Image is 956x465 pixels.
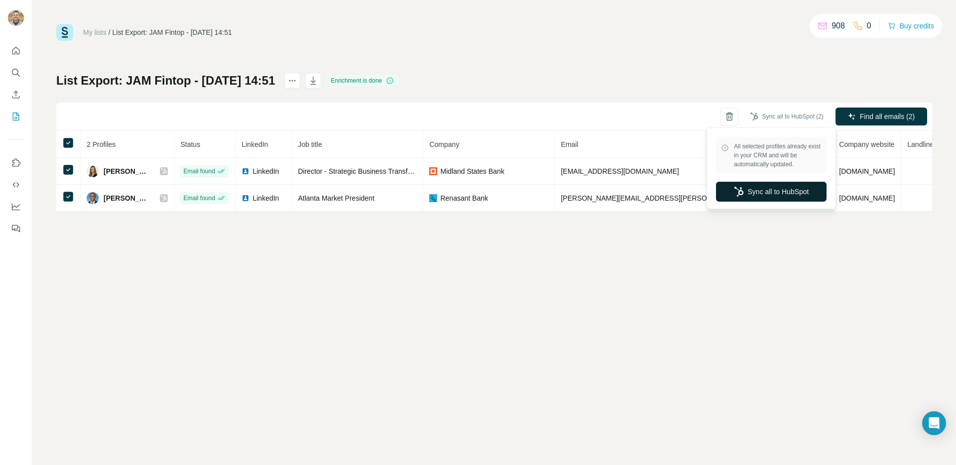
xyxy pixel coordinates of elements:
span: Email found [183,167,215,176]
button: Dashboard [8,198,24,216]
button: Enrich CSV [8,86,24,104]
a: My lists [83,28,107,36]
span: Renasant Bank [440,193,488,203]
p: 908 [832,20,845,32]
span: Company [429,140,459,148]
img: company-logo [429,167,437,175]
button: actions [284,73,300,89]
span: [PERSON_NAME] [104,193,150,203]
span: Landline [907,140,934,148]
div: List Export: JAM Fintop - [DATE] 14:51 [113,27,232,37]
span: All selected profiles already exist in your CRM and will be automatically updated. [734,142,822,169]
img: Avatar [87,192,99,204]
span: Midland States Bank [440,166,504,176]
span: [DOMAIN_NAME] [839,194,895,202]
span: LinkedIn [241,140,268,148]
h1: List Export: JAM Fintop - [DATE] 14:51 [56,73,275,89]
span: Atlanta Market President [298,194,374,202]
span: Email [561,140,578,148]
span: Company website [839,140,894,148]
button: Use Surfe API [8,176,24,194]
img: LinkedIn logo [241,167,249,175]
button: Feedback [8,220,24,237]
img: Avatar [87,165,99,177]
span: Job title [298,140,322,148]
span: [DOMAIN_NAME] [839,167,895,175]
li: / [109,27,111,37]
button: Quick start [8,42,24,60]
span: LinkedIn [252,193,279,203]
img: Surfe Logo [56,24,73,41]
button: Find all emails (2) [836,108,927,125]
span: Status [180,140,200,148]
span: LinkedIn [252,166,279,176]
span: [PERSON_NAME] [104,166,150,176]
span: Email found [183,194,215,203]
span: Director - Strategic Business Transformation [298,167,435,175]
img: company-logo [429,194,437,202]
button: Sync all to HubSpot (2) [743,109,831,124]
span: [PERSON_NAME][EMAIL_ADDRESS][PERSON_NAME][DOMAIN_NAME] [561,194,794,202]
button: Use Surfe on LinkedIn [8,154,24,172]
span: [EMAIL_ADDRESS][DOMAIN_NAME] [561,167,679,175]
div: Enrichment is done [328,75,397,87]
img: LinkedIn logo [241,194,249,202]
span: Find all emails (2) [860,112,915,121]
p: 0 [867,20,871,32]
button: Buy credits [888,19,934,33]
div: Open Intercom Messenger [922,411,946,435]
button: Sync all to HubSpot [716,182,827,202]
button: Search [8,64,24,82]
button: My lists [8,108,24,125]
span: 2 Profiles [87,140,116,148]
img: Avatar [8,10,24,26]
